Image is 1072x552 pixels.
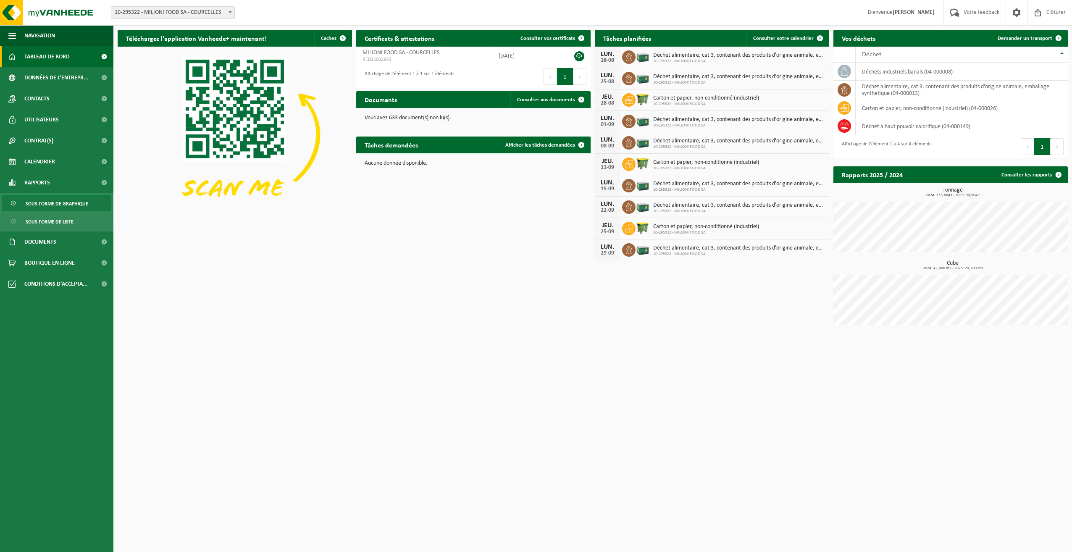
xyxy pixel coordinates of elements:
[24,67,89,88] span: Données de l'entrepr...
[520,36,575,41] span: Consulter vos certificats
[24,109,59,130] span: Utilisateurs
[653,123,825,128] span: 10-295322 - MILIONI FOOD SA
[653,230,759,235] span: 10-295322 - MILIONI FOOD SA
[653,145,825,150] span: 10-295322 - MILIONI FOOD SA
[492,47,553,65] td: [DATE]
[111,6,235,19] span: 10-295322 - MILIONI FOOD SA - COURCELLES
[595,30,659,46] h2: Tâches planifiées
[599,250,616,256] div: 29-09
[1051,138,1064,155] button: Next
[599,137,616,143] div: LUN.
[599,94,616,100] div: JEU.
[599,100,616,106] div: 28-08
[356,30,443,46] h2: Certificats & attestations
[26,214,74,230] span: Sous forme de liste
[599,143,616,149] div: 08-09
[544,68,557,85] button: Previous
[636,178,650,192] img: PB-LB-0680-HPE-GN-01
[753,36,814,41] span: Consulter votre calendrier
[636,92,650,106] img: WB-1100-HPE-GN-50
[599,229,616,235] div: 25-09
[2,213,111,229] a: Sous forme de liste
[856,117,1068,135] td: déchet à haut pouvoir calorifique (04-000149)
[599,122,616,128] div: 01-09
[557,68,573,85] button: 1
[636,113,650,128] img: PB-LB-0680-HPE-GN-01
[653,187,825,192] span: 10-295322 - MILIONI FOOD SA
[856,81,1068,99] td: déchet alimentaire, cat 3, contenant des produits d'origine animale, emballage synthétique (04-00...
[599,179,616,186] div: LUN.
[363,56,486,63] span: RED25002930
[24,88,50,109] span: Contacts
[838,260,1068,271] h3: Cube
[653,138,825,145] span: Déchet alimentaire, cat 3, contenant des produits d'origine animale, emballage s...
[653,52,825,59] span: Déchet alimentaire, cat 3, contenant des produits d'origine animale, emballage s...
[653,80,825,85] span: 10-295322 - MILIONI FOOD SA
[636,71,650,85] img: PB-LB-0680-HPE-GN-01
[321,36,336,41] span: Cachez
[24,231,56,252] span: Documents
[1034,138,1051,155] button: 1
[838,137,932,156] div: Affichage de l'élément 1 à 4 sur 4 éléments
[653,116,825,123] span: Déchet alimentaire, cat 3, contenant des produits d'origine animale, emballage s...
[636,135,650,149] img: PB-LB-0680-HPE-GN-01
[599,208,616,213] div: 22-09
[24,151,55,172] span: Calendrier
[599,165,616,171] div: 11-09
[636,221,650,235] img: WB-1100-HPE-GN-50
[599,79,616,85] div: 25-08
[356,91,405,108] h2: Documents
[599,201,616,208] div: LUN.
[653,59,825,64] span: 10-295322 - MILIONI FOOD SA
[599,115,616,122] div: LUN.
[599,244,616,250] div: LUN.
[653,181,825,187] span: Déchet alimentaire, cat 3, contenant des produits d'origine animale, emballage s...
[599,51,616,58] div: LUN.
[599,158,616,165] div: JEU.
[636,49,650,63] img: PB-LB-0680-HPE-GN-01
[118,47,352,223] img: Download de VHEPlus App
[26,196,88,212] span: Sous forme de graphique
[24,25,55,46] span: Navigation
[24,130,53,151] span: Contrat(s)
[573,68,586,85] button: Next
[314,30,351,47] button: Cachez
[653,95,759,102] span: Carton et papier, non-conditionné (industriel)
[111,7,234,18] span: 10-295322 - MILIONI FOOD SA - COURCELLES
[653,252,825,257] span: 10-295322 - MILIONI FOOD SA
[365,160,582,166] p: Aucune donnée disponible.
[636,242,650,256] img: PB-LB-0680-HPE-GN-01
[24,46,70,67] span: Tableau de bord
[118,30,275,46] h2: Téléchargez l'application Vanheede+ maintenant!
[2,195,111,211] a: Sous forme de graphique
[746,30,828,47] a: Consulter votre calendrier
[517,97,575,103] span: Consulter vos documents
[838,187,1068,197] h3: Tonnage
[599,72,616,79] div: LUN.
[862,51,881,58] span: Déchet
[653,223,759,230] span: Carton et papier, non-conditionné (industriel)
[995,166,1067,183] a: Consulter les rapports
[499,137,590,153] a: Afficher les tâches demandées
[833,166,911,183] h2: Rapports 2025 / 2024
[1021,138,1034,155] button: Previous
[838,266,1068,271] span: 2024: 42,900 m3 - 2025: 29,700 m3
[856,99,1068,117] td: carton et papier, non-conditionné (industriel) (04-000026)
[356,137,426,153] h2: Tâches demandées
[856,63,1068,81] td: déchets industriels banals (04-000008)
[599,222,616,229] div: JEU.
[833,30,884,46] h2: Vos déchets
[24,273,88,294] span: Conditions d'accepta...
[653,245,825,252] span: Déchet alimentaire, cat 3, contenant des produits d'origine animale, emballage s...
[636,199,650,213] img: PB-LB-0680-HPE-GN-01
[24,172,50,193] span: Rapports
[24,252,75,273] span: Boutique en ligne
[653,202,825,209] span: Déchet alimentaire, cat 3, contenant des produits d'origine animale, emballage s...
[893,9,935,16] strong: [PERSON_NAME]
[653,102,759,107] span: 10-295322 - MILIONI FOOD SA
[599,58,616,63] div: 18-08
[505,142,575,148] span: Afficher les tâches demandées
[636,156,650,171] img: WB-1100-HPE-GN-50
[653,166,759,171] span: 10-295322 - MILIONI FOOD SA
[653,159,759,166] span: Carton et papier, non-conditionné (industriel)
